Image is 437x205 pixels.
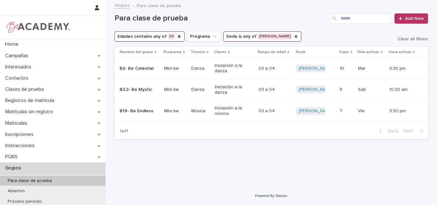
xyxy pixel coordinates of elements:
p: Iniciación a la música [215,106,250,116]
h1: Para clase de prueba [115,14,327,23]
p: B2- Be Celestial [120,66,155,71]
p: Días activas [357,49,379,56]
p: Iniciación a la danza [215,63,250,74]
span: Next [403,129,417,133]
p: Clases [214,49,226,56]
p: Para clase de prueba [137,2,181,9]
p: Grupos [3,165,26,171]
span: Back [385,129,398,133]
p: Mini be [164,66,186,71]
a: [PERSON_NAME] [299,87,334,92]
p: B19- Be Endless [120,108,155,114]
p: Mini be [164,108,186,114]
p: Música [191,108,210,114]
a: Add New [394,13,428,24]
p: Sede [296,49,306,56]
p: Vie [358,107,366,114]
a: [PERSON_NAME] [299,66,334,71]
p: B2.2- Be Mystic [120,87,155,92]
p: Interesados [3,64,36,70]
input: Search [330,13,391,24]
p: Home [3,41,24,47]
tr: B2- Be CelestialMini beDanzaIniciación a la danza03 a 0403 a 04 [PERSON_NAME] 1010 MarMar 3:30 pm [115,58,428,79]
p: Nombre del grupo [120,49,153,56]
p: Abiertos [3,188,30,194]
span: Add New [405,16,424,21]
p: 1 of 1 [115,123,133,139]
p: 03 a 04 [258,107,276,114]
button: Edades [115,31,185,42]
a: Powered By Stacker [255,194,287,198]
p: 3:30 pm [389,108,418,114]
p: Clases de prueba [3,86,49,92]
span: Clear all filters [398,37,428,41]
button: Next [401,128,428,134]
button: Sede [223,31,301,42]
p: Hora activas [389,49,411,56]
button: Back [374,128,401,134]
a: Grupos [115,1,130,9]
p: 03 a 04 [258,86,276,92]
p: Danza [191,87,210,92]
p: Próximo período [3,199,47,204]
p: Danza [191,66,210,71]
p: Técnica [191,49,205,56]
p: Programa [163,49,181,56]
p: 5 [340,86,344,92]
p: Para clase de prueba [3,178,57,184]
p: Inscripciones [3,131,39,138]
p: Cupo [339,49,349,56]
p: Mar [358,65,367,71]
p: Contactos [3,75,34,81]
p: Matriculas [3,120,32,126]
button: Clear all filters [393,37,428,41]
button: Programa [187,31,221,42]
p: Registros de matrícula [3,98,60,104]
p: 3:30 pm [389,66,418,71]
p: Interacciones [3,143,40,149]
p: 7 [340,107,344,114]
p: Sab [358,86,367,92]
p: 10:30 am [389,87,418,92]
tr: B19- Be EndlessMini beMúsicaIniciación a la música03 a 0403 a 04 [PERSON_NAME] 77 VieVie 3:30 pm [115,100,428,122]
a: [PERSON_NAME] [299,108,334,114]
p: 10 [340,65,346,71]
tr: B2.2- Be MysticMini beDanzaIniciación a la danza03 a 0403 a 04 [PERSON_NAME] 55 SabSab 10:30 am [115,79,428,100]
p: Iniciación a la danza [215,84,250,95]
p: Matrículas sin registro [3,109,58,115]
img: WPrjXfSUmiLcdUfaYY4Q [5,21,71,34]
p: Campañas [3,53,34,59]
p: Mini be [164,87,186,92]
p: 03 a 04 [258,65,276,71]
p: PQRS [3,154,23,160]
p: Rango de edad [258,49,286,56]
